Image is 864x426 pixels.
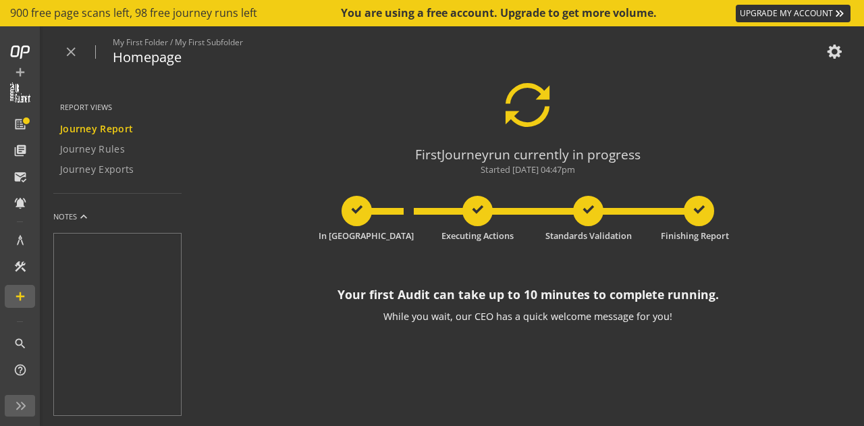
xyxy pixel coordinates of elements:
[13,196,27,210] mat-icon: notifications_active
[545,226,632,242] div: Standards Validation
[13,117,27,131] mat-icon: list_alt
[60,163,134,176] span: Journey Exports
[319,226,414,242] div: In [GEOGRAPHIC_DATA]
[441,145,489,163] span: Journey
[77,210,90,223] mat-icon: keyboard_arrow_up
[337,286,719,303] div: Your first Audit can take up to 10 minutes to complete running.
[60,142,125,156] span: Journey Rules
[13,65,27,79] mat-icon: add
[43,78,192,194] modal-sidebar: Report Views
[113,48,182,68] span: Homepage
[661,226,729,242] div: Finishing Report
[13,144,27,157] mat-icon: library_books
[13,337,27,350] mat-icon: search
[441,226,514,242] div: Executing Actions
[383,310,672,324] div: While you wait, our CEO has a quick welcome message for you!
[113,36,248,48] span: My First Folder / My First Subfolder
[10,82,30,103] img: Customer Logo
[13,170,27,184] mat-icon: mark_email_read
[60,122,133,136] span: Journey Report
[415,145,641,163] span: First run currently in progress
[13,260,27,273] mat-icon: construction
[10,5,257,21] span: 900 free page scans left, 98 free journey runs left
[833,7,846,20] mat-icon: keyboard_double_arrow_right
[63,45,78,59] mat-icon: close
[53,201,90,233] button: NOTES
[13,290,27,303] mat-icon: add
[341,5,658,21] div: You are using a free account. Upgrade to get more volume.
[736,5,850,22] a: UPGRADE MY ACCOUNT
[481,163,575,176] span: Started [DATE] 04:47pm
[13,234,27,247] mat-icon: architecture
[60,102,192,113] div: Report Views
[13,363,27,377] mat-icon: help_outline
